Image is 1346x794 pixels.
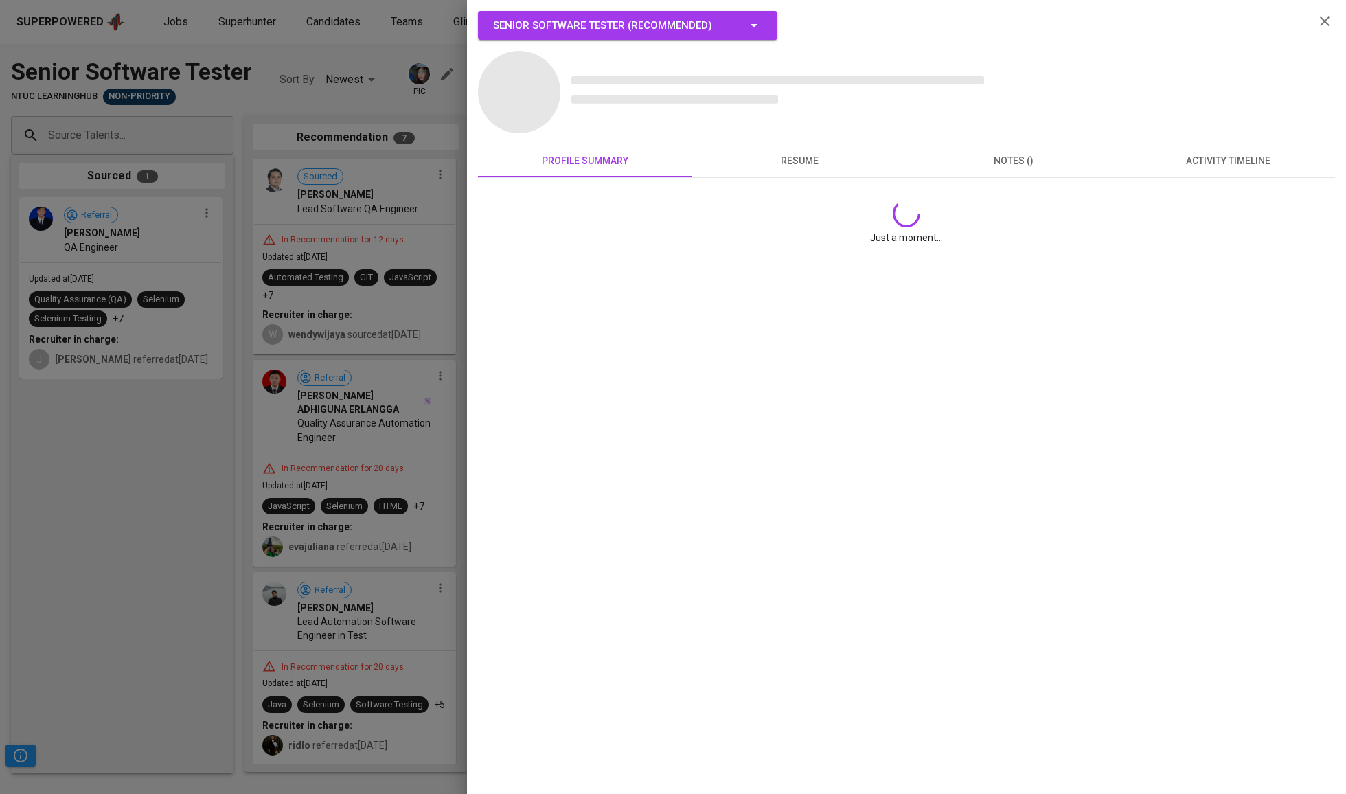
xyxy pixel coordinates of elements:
span: notes () [915,152,1113,170]
span: activity timeline [1129,152,1327,170]
span: profile summary [486,152,684,170]
span: Senior Software Tester ( Recommended ) [493,19,712,32]
span: resume [700,152,898,170]
span: Just a moment... [870,231,943,245]
button: Senior Software Tester (Recommended) [478,11,777,40]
